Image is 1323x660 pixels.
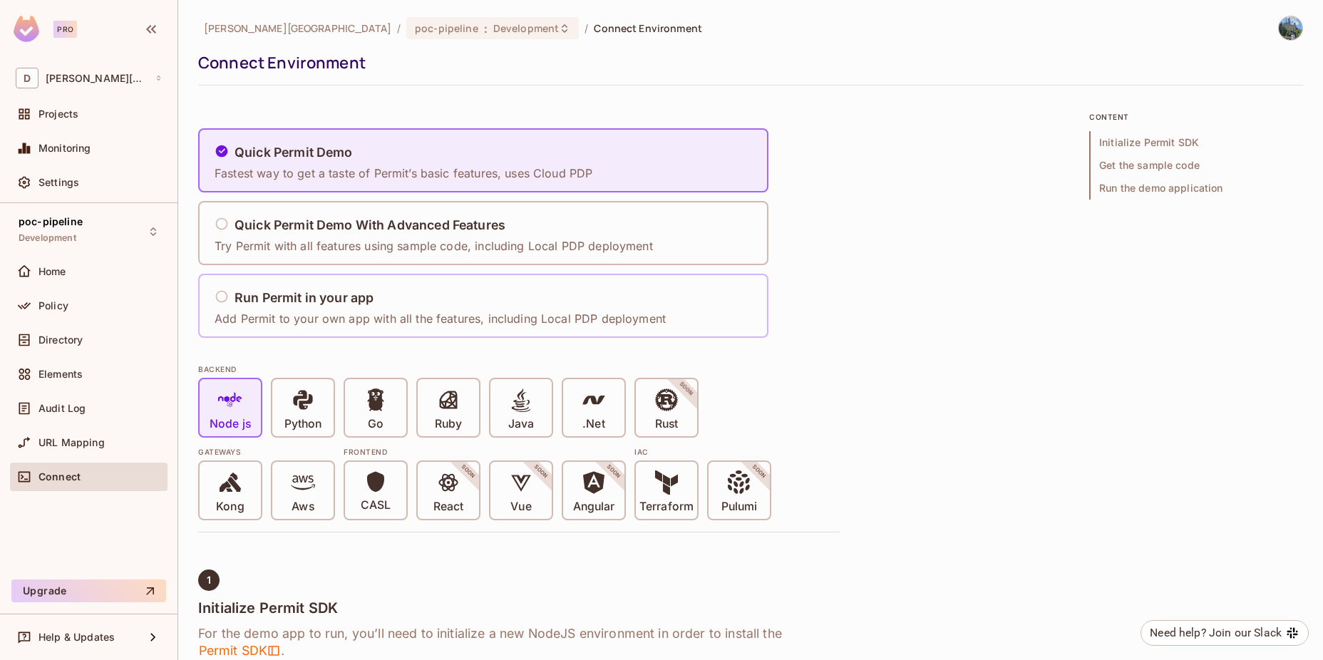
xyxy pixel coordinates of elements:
div: Frontend [344,446,626,458]
span: URL Mapping [38,437,105,448]
p: Vue [510,500,531,514]
p: Ruby [435,417,462,431]
p: Node js [210,417,251,431]
p: Java [508,417,534,431]
span: Get the sample code [1089,154,1303,177]
span: Settings [38,177,79,188]
span: Policy [38,300,68,311]
p: Rust [655,417,678,431]
span: SOON [586,444,642,500]
p: Python [284,417,321,431]
h6: For the demo app to run, you’ll need to initialize a new NodeJS environment in order to install t... [198,625,840,659]
p: content [1089,111,1303,123]
span: D [16,68,38,88]
span: the active workspace [204,21,391,35]
h5: Run Permit in your app [235,291,374,305]
p: Angular [573,500,615,514]
p: Aws [292,500,314,514]
span: SOON [441,444,496,500]
span: Home [38,266,66,277]
span: Monitoring [38,143,91,154]
div: Pro [53,21,77,38]
p: Add Permit to your own app with all the features, including Local PDP deployment [215,311,666,326]
span: poc-pipeline [415,21,478,35]
p: Go [368,417,383,431]
img: SReyMgAAAABJRU5ErkJggg== [14,16,39,42]
p: Try Permit with all features using sample code, including Local PDP deployment [215,238,653,254]
span: Directory [38,334,83,346]
div: Need help? Join our Slack [1150,624,1282,641]
span: Elements [38,368,83,380]
span: SOON [513,444,569,500]
h4: Initialize Permit SDK [198,599,840,617]
p: .Net [582,417,604,431]
span: Connect Environment [594,21,702,35]
span: SOON [659,361,714,417]
button: Upgrade [11,579,166,602]
p: Terraform [639,500,694,514]
p: Pulumi [721,500,757,514]
li: / [585,21,588,35]
img: David Santander [1279,16,1302,40]
div: IAC [634,446,771,458]
p: React [433,500,463,514]
div: Gateways [198,446,335,458]
span: Run the demo application [1089,177,1303,200]
span: Development [19,232,76,244]
li: / [397,21,401,35]
h5: Quick Permit Demo With Advanced Features [235,218,505,232]
span: Help & Updates [38,631,115,643]
span: Workspace: david-santander [46,73,148,84]
span: Connect [38,471,81,483]
span: : [483,23,488,34]
span: Projects [38,108,78,120]
p: CASL [361,498,391,512]
p: Kong [216,500,244,514]
span: Development [493,21,559,35]
span: poc-pipeline [19,216,83,227]
span: 1 [207,574,211,586]
span: SOON [731,444,787,500]
div: BACKEND [198,363,840,375]
h5: Quick Permit Demo [235,145,353,160]
span: Permit SDK [198,642,281,659]
span: Initialize Permit SDK [1089,131,1303,154]
p: Fastest way to get a taste of Permit’s basic features, uses Cloud PDP [215,165,592,181]
span: Audit Log [38,403,86,414]
div: Connect Environment [198,52,1296,73]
